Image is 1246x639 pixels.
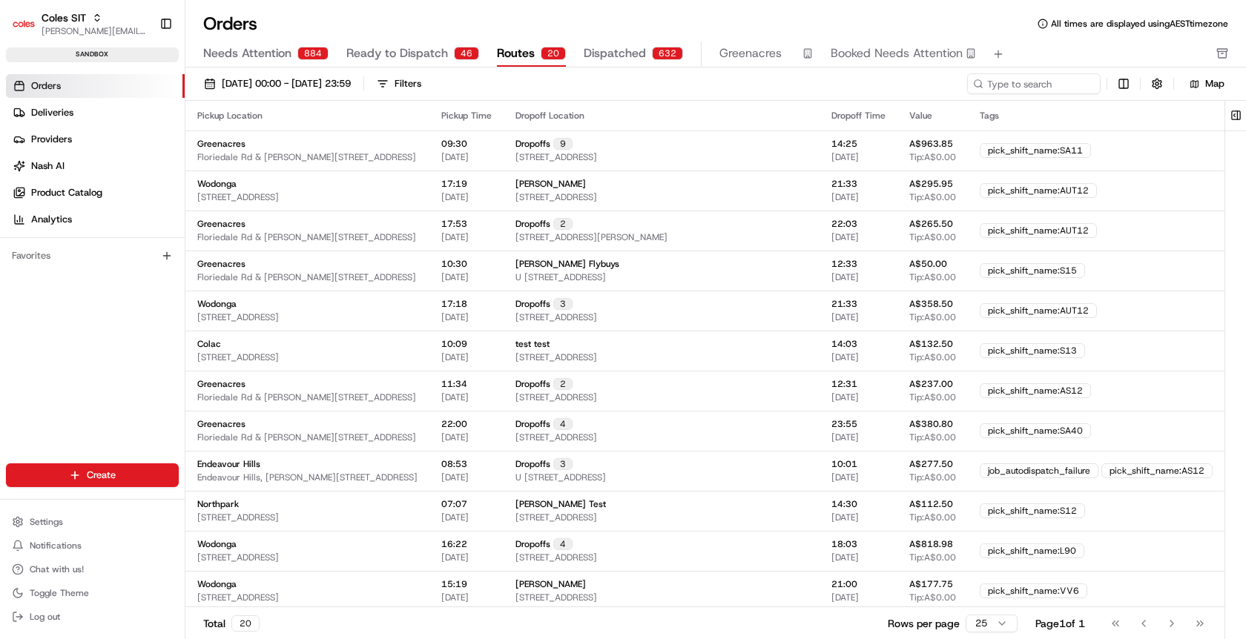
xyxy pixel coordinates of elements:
[980,583,1087,598] div: pick_shift_name:VV6
[515,418,550,430] span: Dropoffs
[441,471,469,483] span: [DATE]
[441,178,467,190] span: 17:19
[441,258,467,270] span: 10:30
[980,223,1097,238] div: pick_shift_name:AUT12
[31,133,72,146] span: Providers
[1180,75,1234,93] button: Map
[515,338,550,350] span: test test
[831,431,859,443] span: [DATE]
[197,218,245,230] span: Greenacres
[197,391,416,403] span: Floriedale Rd & [PERSON_NAME][STREET_ADDRESS]
[909,338,953,350] span: A$132.50
[197,338,221,350] span: Colac
[909,258,947,270] span: A$50.00
[441,431,469,443] span: [DATE]
[346,44,448,62] span: Ready to Dispatch
[370,73,428,94] button: Filters
[909,191,956,203] span: Tip: A$0.00
[980,143,1091,158] div: pick_shift_name:SA11
[831,511,859,523] span: [DATE]
[6,74,185,98] a: Orders
[515,592,597,603] span: [STREET_ADDRESS]
[909,511,956,523] span: Tip: A$0.00
[719,44,782,62] span: Greenacres
[831,191,859,203] span: [DATE]
[197,151,416,163] span: Floriedale Rd & [PERSON_NAME][STREET_ADDRESS]
[553,378,573,390] div: 2
[909,471,956,483] span: Tip: A$0.00
[441,218,467,230] span: 17:53
[980,263,1085,278] div: pick_shift_name:S15
[515,351,597,363] span: [STREET_ADDRESS]
[6,101,185,125] a: Deliveries
[553,418,573,430] div: 4
[197,298,237,310] span: Wodonga
[203,615,260,632] div: Total
[980,543,1084,558] div: pick_shift_name:L90
[515,271,606,283] span: U [STREET_ADDRESS]
[980,503,1085,518] div: pick_shift_name:S12
[909,178,953,190] span: A$295.95
[197,471,418,483] span: Endeavour Hills, [PERSON_NAME][STREET_ADDRESS]
[119,208,244,235] a: 💻API Documentation
[909,578,953,590] span: A$177.75
[909,151,956,163] span: Tip: A$0.00
[441,391,469,403] span: [DATE]
[515,458,550,470] span: Dropoffs
[967,73,1101,94] input: Type to search
[831,338,857,350] span: 14:03
[197,258,245,270] span: Greenacres
[909,351,956,363] span: Tip: A$0.00
[105,250,179,262] a: Powered byPylon
[553,138,573,150] div: 9
[553,458,573,470] div: 3
[515,311,597,323] span: [STREET_ADDRESS]
[31,186,102,199] span: Product Catalog
[197,351,279,363] span: [STREET_ADDRESS]
[980,303,1097,318] div: pick_shift_name:AUT12
[297,47,329,60] div: 884
[909,138,953,150] span: A$963.85
[197,418,245,430] span: Greenacres
[980,423,1091,438] div: pick_shift_name:SA40
[553,218,573,230] div: 2
[909,298,953,310] span: A$358.50
[515,378,550,390] span: Dropoffs
[6,208,185,231] a: Analytics
[31,213,72,226] span: Analytics
[87,469,116,482] span: Create
[909,458,953,470] span: A$277.50
[15,141,42,168] img: 1736555255976-a54dd68f-1ca7-489b-9aae-adbdc363a1c4
[42,10,86,25] span: Coles SIT
[515,391,597,403] span: [STREET_ADDRESS]
[1205,77,1224,90] span: Map
[125,216,137,228] div: 💻
[515,511,597,523] span: [STREET_ADDRESS]
[515,191,597,203] span: [STREET_ADDRESS]
[515,538,550,550] span: Dropoffs
[6,47,179,62] div: sandbox
[441,271,469,283] span: [DATE]
[980,183,1097,198] div: pick_shift_name:AUT12
[30,214,113,229] span: Knowledge Base
[909,231,956,243] span: Tip: A$0.00
[6,181,185,205] a: Product Catalog
[831,418,857,430] span: 23:55
[909,418,953,430] span: A$380.80
[831,351,859,363] span: [DATE]
[12,12,36,36] img: Coles SIT
[441,138,467,150] span: 09:30
[980,383,1091,398] div: pick_shift_name:AS12
[222,77,351,90] span: [DATE] 00:00 - [DATE] 23:59
[197,311,279,323] span: [STREET_ADDRESS]
[441,578,467,590] span: 15:19
[441,592,469,603] span: [DATE]
[31,79,61,93] span: Orders
[39,95,245,110] input: Clear
[231,615,260,632] div: 20
[42,25,148,37] span: [PERSON_NAME][EMAIL_ADDRESS][DOMAIN_NAME]
[252,145,270,163] button: Start new chat
[30,587,89,599] span: Toggle Theme
[515,298,550,310] span: Dropoffs
[831,138,857,150] span: 14:25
